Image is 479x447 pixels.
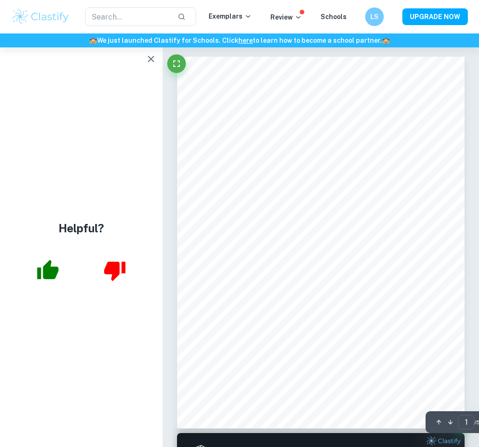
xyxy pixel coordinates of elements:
[238,37,253,44] a: here
[382,37,390,44] span: 🏫
[321,13,347,20] a: Schools
[365,7,384,26] button: LS
[2,35,477,46] h6: We just launched Clastify for Schools. Click to learn how to become a school partner.
[369,12,380,22] h6: LS
[209,11,252,21] p: Exemplars
[85,7,170,26] input: Search...
[402,8,468,25] button: UPGRADE NOW
[270,12,302,22] p: Review
[59,220,104,237] h4: Helpful?
[89,37,97,44] span: 🏫
[11,7,70,26] img: Clastify logo
[167,54,186,73] button: Fullscreen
